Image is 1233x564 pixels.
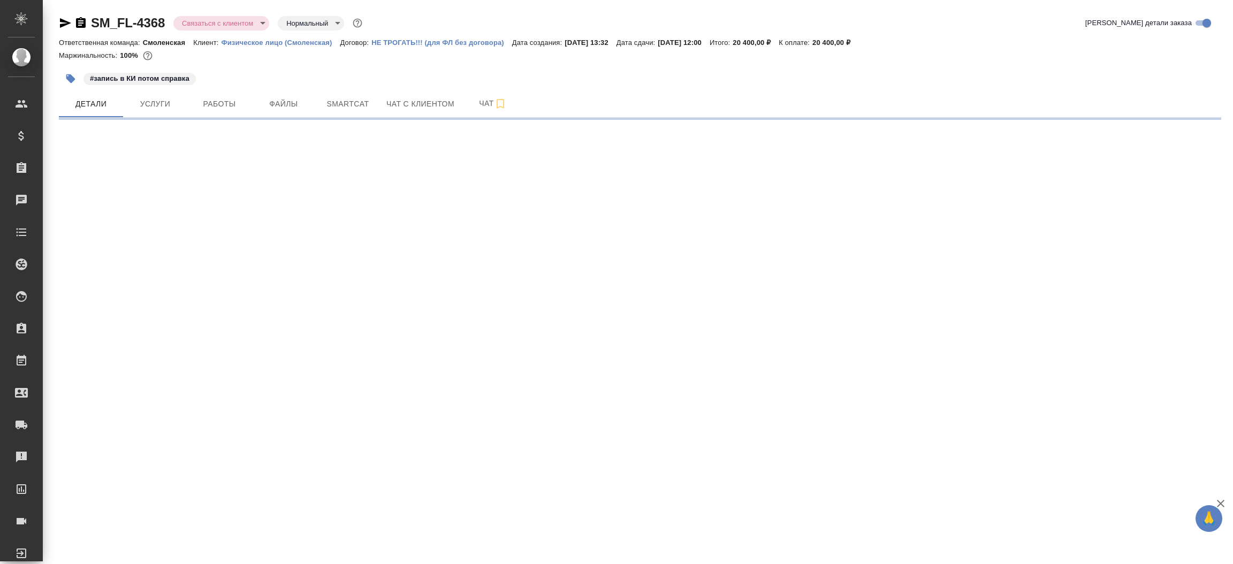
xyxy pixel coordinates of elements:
a: Физическое лицо (Смоленская) [221,37,340,47]
p: Клиент: [193,39,221,47]
span: Файлы [258,97,309,111]
span: 🙏 [1200,507,1218,530]
button: Нормальный [283,19,331,28]
p: 100% [120,51,141,59]
button: 0.00 RUB; [141,49,155,63]
div: Связаться с клиентом [278,16,344,31]
a: SM_FL-4368 [91,16,165,30]
button: Скопировать ссылку [74,17,87,29]
span: Детали [65,97,117,111]
button: Связаться с клиентом [179,19,256,28]
p: Маржинальность: [59,51,120,59]
button: Добавить тэг [59,67,82,90]
button: 🙏 [1196,505,1222,532]
p: 20 400,00 ₽ [733,39,779,47]
p: Физическое лицо (Смоленская) [221,39,340,47]
span: Чат [467,97,519,110]
p: К оплате: [779,39,812,47]
p: Итого: [710,39,733,47]
p: Дата создания: [512,39,565,47]
span: Работы [194,97,245,111]
button: Доп статусы указывают на важность/срочность заказа [351,16,364,30]
p: [DATE] 12:00 [658,39,710,47]
p: Договор: [340,39,372,47]
p: НЕ ТРОГАТЬ!!! (для ФЛ без договора) [371,39,512,47]
p: #запись в КИ потом справка [90,73,189,84]
a: НЕ ТРОГАТЬ!!! (для ФЛ без договора) [371,37,512,47]
span: Smartcat [322,97,374,111]
p: Ответственная команда: [59,39,143,47]
span: Услуги [130,97,181,111]
span: [PERSON_NAME] детали заказа [1085,18,1192,28]
p: Смоленская [143,39,194,47]
p: Дата сдачи: [616,39,658,47]
svg: Подписаться [494,97,507,110]
span: запись в КИ потом справка [82,73,197,82]
p: [DATE] 13:32 [565,39,616,47]
div: Связаться с клиентом [173,16,269,31]
p: 20 400,00 ₽ [812,39,858,47]
span: Чат с клиентом [386,97,454,111]
button: Скопировать ссылку для ЯМессенджера [59,17,72,29]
